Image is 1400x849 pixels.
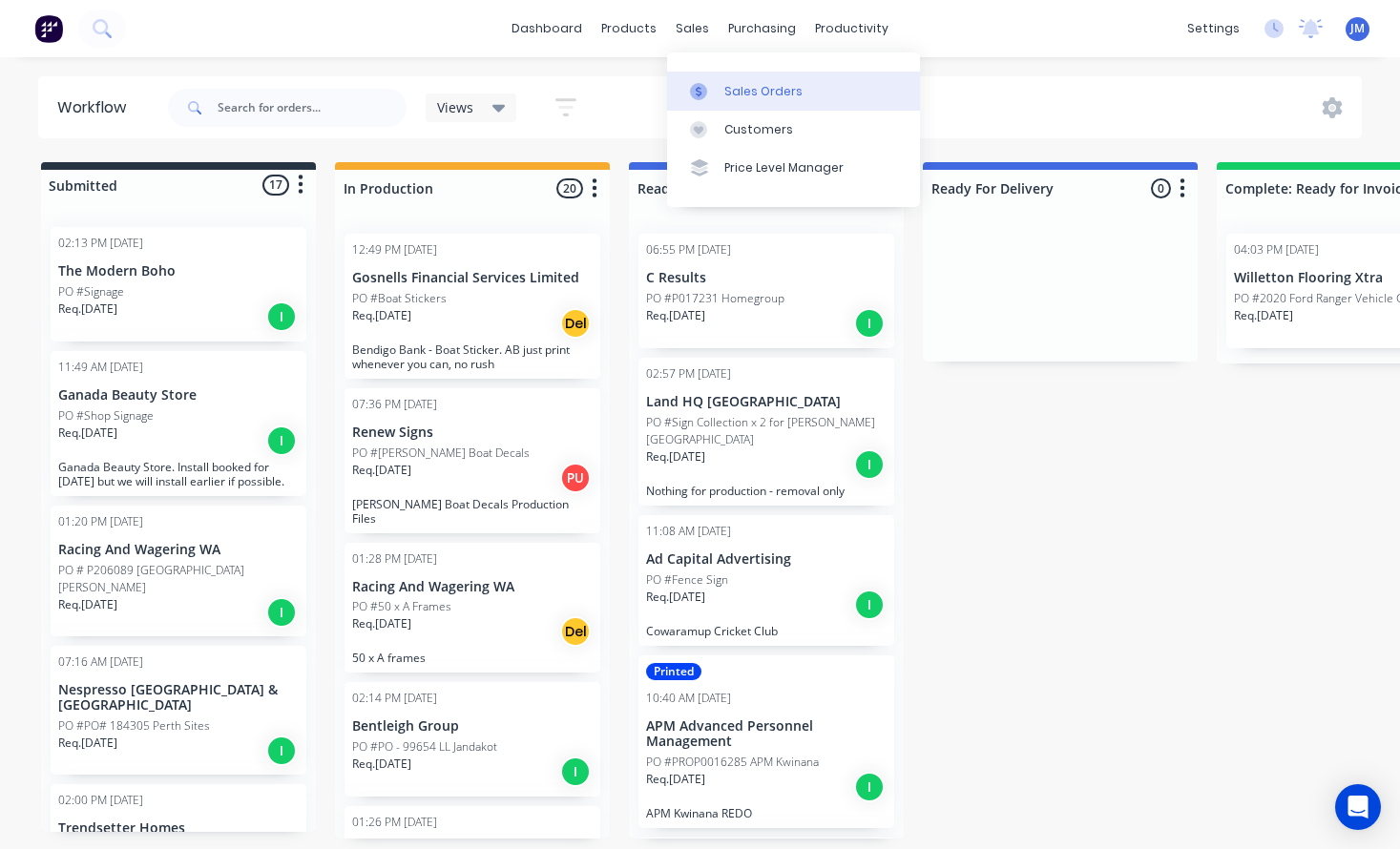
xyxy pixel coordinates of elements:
p: Req. [DATE] [646,771,705,788]
p: PO #Fence Sign [646,571,728,589]
div: Price Level Manager [724,159,844,176]
a: Customers [667,111,920,149]
a: Sales Orders [667,72,920,110]
span: Views [437,97,473,117]
p: Bentleigh Group [352,718,593,735]
div: 07:16 AM [DATE]Nespresso [GEOGRAPHIC_DATA] & [GEOGRAPHIC_DATA]PO #PO# 184305 Perth SitesReq.[DATE]I [51,646,306,776]
p: Req. [DATE] [58,596,117,613]
p: 50 x A frames [352,651,593,665]
div: Sales Orders [724,83,803,100]
p: Req. [DATE] [646,307,705,324]
div: 02:57 PM [DATE] [646,365,731,383]
p: Cowaramup Cricket Club [646,624,887,638]
p: Req. [DATE] [352,756,411,773]
p: Gosnells Financial Services Limited [352,270,593,286]
p: The Modern Boho [58,263,299,280]
div: Workflow [57,96,136,119]
div: 01:20 PM [DATE]Racing And Wagering WAPO # P206089 [GEOGRAPHIC_DATA][PERSON_NAME]Req.[DATE]I [51,506,306,636]
p: Bendigo Bank - Boat Sticker. AB just print whenever you can, no rush [352,342,593,371]
div: products [592,14,666,43]
div: sales [666,14,719,43]
p: Req. [DATE] [352,462,411,479]
div: I [854,772,885,802]
div: 01:28 PM [DATE] [352,550,437,568]
p: C Results [646,270,887,286]
div: PU [560,463,591,493]
div: Del [560,616,591,647]
div: 12:49 PM [DATE]Gosnells Financial Services LimitedPO #Boat StickersReq.[DATE]DelBendigo Bank - Bo... [345,234,600,379]
div: 07:36 PM [DATE] [352,396,437,413]
div: purchasing [719,14,805,43]
div: 02:13 PM [DATE]The Modern BohoPO #SignageReq.[DATE]I [51,227,306,342]
p: PO #50 x A Frames [352,598,451,615]
p: Nespresso [GEOGRAPHIC_DATA] & [GEOGRAPHIC_DATA] [58,682,299,714]
img: Factory [34,14,63,43]
p: PO #Boat Stickers [352,290,447,307]
div: 07:36 PM [DATE]Renew SignsPO #[PERSON_NAME] Boat DecalsReq.[DATE]PU[PERSON_NAME] Boat Decals Prod... [345,388,600,533]
p: Req. [DATE] [352,615,411,632]
p: Ganada Beauty Store. Install booked for [DATE] but we will install earlier if possible. [58,460,299,488]
div: 02:13 PM [DATE] [58,235,143,252]
div: I [266,425,297,456]
p: Racing And Wagering WA [58,542,299,558]
div: 11:49 AM [DATE]Ganada Beauty StorePO #Shop SignageReq.[DATE]IGanada Beauty Store. Install booked ... [51,351,306,496]
div: 02:14 PM [DATE] [352,690,437,707]
span: JM [1350,20,1365,37]
p: Req. [DATE] [58,735,117,752]
p: PO #Shop Signage [58,407,154,424]
div: Customers [724,121,793,138]
a: dashboard [502,14,592,43]
div: 02:00 PM [DATE] [58,792,143,809]
p: Nothing for production - removal only [646,484,887,498]
div: I [854,449,885,480]
div: I [266,597,297,628]
a: Price Level Manager [667,149,920,187]
div: 11:08 AM [DATE]Ad Capital AdvertisingPO #Fence SignReq.[DATE]ICowaramup Cricket Club [638,515,894,646]
p: APM Advanced Personnel Management [646,718,887,751]
p: Req. [DATE] [352,307,411,324]
p: Req. [DATE] [58,424,117,442]
p: Ad Capital Advertising [646,551,887,568]
div: I [854,308,885,339]
div: 10:40 AM [DATE] [646,690,731,707]
div: Printed [646,663,701,680]
div: 02:14 PM [DATE]Bentleigh GroupPO #PO - 99654 LL JandakotReq.[DATE]I [345,682,600,797]
div: 12:49 PM [DATE] [352,241,437,259]
div: 07:16 AM [DATE] [58,653,143,671]
div: 01:26 PM [DATE] [352,814,437,831]
p: Racing And Wagering WA [352,579,593,595]
p: Req. [DATE] [646,589,705,606]
div: Del [560,308,591,339]
div: I [266,735,297,766]
div: I [560,756,591,787]
div: 01:28 PM [DATE]Racing And Wagering WAPO #50 x A FramesReq.[DATE]Del50 x A frames [345,543,600,673]
p: Req. [DATE] [1234,307,1293,324]
div: 02:57 PM [DATE]Land HQ [GEOGRAPHIC_DATA]PO #Sign Collection x 2 for [PERSON_NAME][GEOGRAPHIC_DATA... [638,358,894,506]
div: settings [1178,14,1249,43]
p: PO #Signage [58,283,124,300]
p: PO # P206089 [GEOGRAPHIC_DATA][PERSON_NAME] [58,562,299,596]
p: Req. [DATE] [58,300,117,318]
div: 06:55 PM [DATE]C ResultsPO #P017231 HomegroupReq.[DATE]I [638,234,894,348]
div: I [854,590,885,620]
p: PO #PO# 184305 Perth Sites [58,717,210,735]
p: PO #PO - 99654 LL Jandakot [352,738,497,756]
div: 01:20 PM [DATE] [58,513,143,530]
p: Trendsetter Homes [58,820,299,837]
input: Search for orders... [218,89,407,127]
p: PO #P017231 Homegroup [646,290,784,307]
div: Printed10:40 AM [DATE]APM Advanced Personnel ManagementPO #PROP0016285 APM KwinanaReq.[DATE]IAPM ... [638,655,894,829]
div: I [266,301,297,332]
p: APM Kwinana REDO [646,806,887,820]
p: Renew Signs [352,424,593,441]
p: Ganada Beauty Store [58,387,299,404]
p: PO #PROP0016285 APM Kwinana [646,754,819,771]
p: PO #[PERSON_NAME] Boat Decals [352,445,530,462]
div: 11:49 AM [DATE] [58,359,143,376]
div: productivity [805,14,898,43]
p: PO #Sign Collection x 2 for [PERSON_NAME][GEOGRAPHIC_DATA] [646,414,887,448]
p: [PERSON_NAME] Boat Decals Production Files [352,497,593,526]
div: 06:55 PM [DATE] [646,241,731,259]
p: Land HQ [GEOGRAPHIC_DATA] [646,394,887,410]
p: Req. [DATE] [646,448,705,466]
